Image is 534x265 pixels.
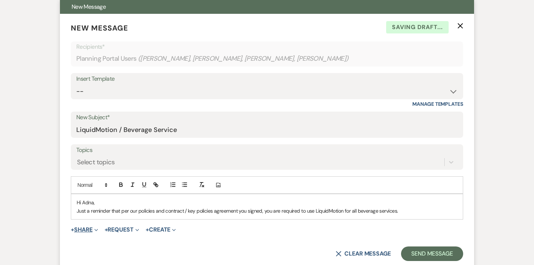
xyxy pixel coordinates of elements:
button: Clear message [336,251,391,257]
span: Saving draft... [386,21,449,33]
a: Manage Templates [412,101,463,107]
div: Insert Template [76,74,458,84]
button: Create [146,227,176,233]
label: Topics [76,145,458,156]
button: Send Message [401,246,463,261]
p: Just a reminder that per our policies and contract / key policies agreement you signed, you are r... [77,207,457,215]
label: New Subject* [76,112,458,123]
span: + [146,227,149,233]
p: Recipients* [76,42,458,52]
button: Request [105,227,139,233]
button: Share [71,227,98,233]
span: + [105,227,108,233]
span: + [71,227,74,233]
span: New Message [72,3,106,11]
span: New Message [71,23,128,33]
span: ( [PERSON_NAME], [PERSON_NAME], [PERSON_NAME], [PERSON_NAME] ) [138,54,349,64]
div: Select topics [77,157,115,167]
div: Planning Portal Users [76,52,458,66]
p: Hi Adna, [77,198,457,206]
